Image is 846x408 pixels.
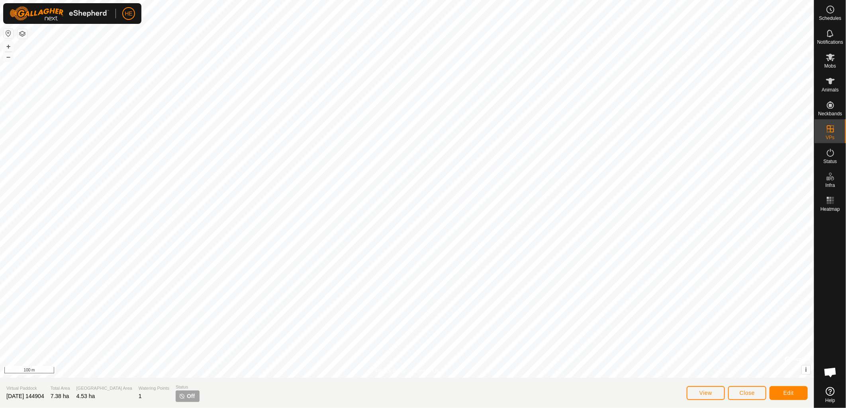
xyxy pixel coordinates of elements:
button: Reset Map [4,29,13,38]
span: 4.53 ha [76,393,95,399]
span: Watering Points [139,385,169,392]
button: Map Layers [18,29,27,39]
span: i [805,366,807,373]
a: Help [815,384,846,406]
span: Close [740,390,755,396]
span: VPs [826,135,834,140]
button: – [4,52,13,62]
span: [GEOGRAPHIC_DATA] Area [76,385,132,392]
span: Status [823,159,837,164]
span: View [699,390,712,396]
img: turn-off [179,393,185,399]
span: [DATE] 144904 [6,393,44,399]
button: Edit [770,386,808,400]
a: Privacy Policy [376,367,405,375]
span: 7.38 ha [51,393,69,399]
img: Gallagher Logo [10,6,109,21]
button: + [4,42,13,51]
span: HE [125,10,132,18]
span: Heatmap [821,207,840,212]
span: Status [176,384,200,391]
span: 1 [139,393,142,399]
button: View [687,386,725,400]
a: Contact Us [415,367,439,375]
button: i [802,365,811,374]
span: Neckbands [818,111,842,116]
span: Edit [783,390,794,396]
span: Notifications [817,40,843,45]
span: Help [825,398,835,403]
span: Total Area [51,385,70,392]
span: Schedules [819,16,841,21]
span: Animals [822,87,839,92]
span: Infra [825,183,835,188]
span: Mobs [824,64,836,68]
button: Close [728,386,766,400]
span: Virtual Paddock [6,385,44,392]
a: Open chat [819,360,842,384]
span: Off [187,392,195,400]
